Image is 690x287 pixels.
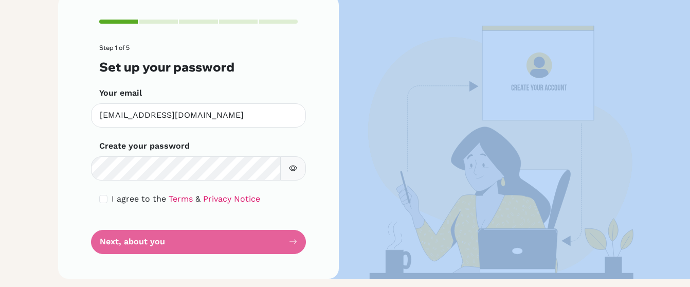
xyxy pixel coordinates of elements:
[195,194,201,204] span: &
[112,194,166,204] span: I agree to the
[169,194,193,204] a: Terms
[203,194,260,204] a: Privacy Notice
[99,140,190,152] label: Create your password
[91,103,306,128] input: Insert your email*
[99,87,142,99] label: Your email
[99,60,298,75] h3: Set up your password
[99,44,130,51] span: Step 1 of 5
